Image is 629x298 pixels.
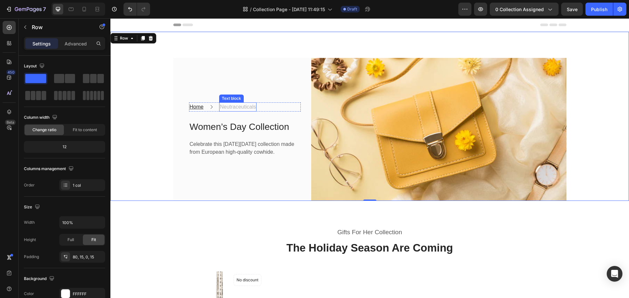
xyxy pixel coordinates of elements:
div: 80, 15, 0, 15 [73,254,104,260]
div: Width [24,219,35,225]
div: Publish [591,6,607,13]
div: 12 [25,142,104,151]
div: Column width [24,113,59,122]
img: Alt Image [201,40,456,183]
button: 0 collection assigned [490,3,559,16]
button: 7 [3,3,49,16]
div: Layout [24,62,46,71]
div: Order [24,182,35,188]
div: 450 [6,70,16,75]
div: Beta [5,120,16,125]
div: Background [24,274,56,283]
div: Height [24,237,36,243]
p: Gifts For Her Collection [64,209,455,219]
p: Row [32,23,87,31]
span: Fit to content [73,127,97,133]
span: Full [67,237,74,243]
button: Publish [585,3,613,16]
div: FFFFFF [73,291,104,297]
div: Open Intercom Messenger [607,266,622,282]
p: Settings [32,40,51,47]
div: Columns management [24,165,75,173]
span: / [250,6,252,13]
div: Row [8,17,19,23]
p: Advanced [65,40,87,47]
button: Save [561,3,583,16]
span: 0 collection assigned [495,6,544,13]
span: Fit [91,237,96,243]
span: Draft [347,6,357,12]
p: The Holiday Season Are Coming [64,223,455,237]
div: Size [24,203,41,212]
iframe: Design area [110,18,629,298]
span: Save [567,7,578,12]
span: Collection Page - [DATE] 11:49:15 [253,6,325,13]
div: Undo/Redo [124,3,150,16]
input: Auto [60,217,105,228]
p: 7 [43,5,46,13]
div: Padding [24,254,39,260]
span: Change ratio [32,127,56,133]
p: No discount [126,259,148,265]
div: Color [24,291,34,297]
div: 1 col [73,183,104,188]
